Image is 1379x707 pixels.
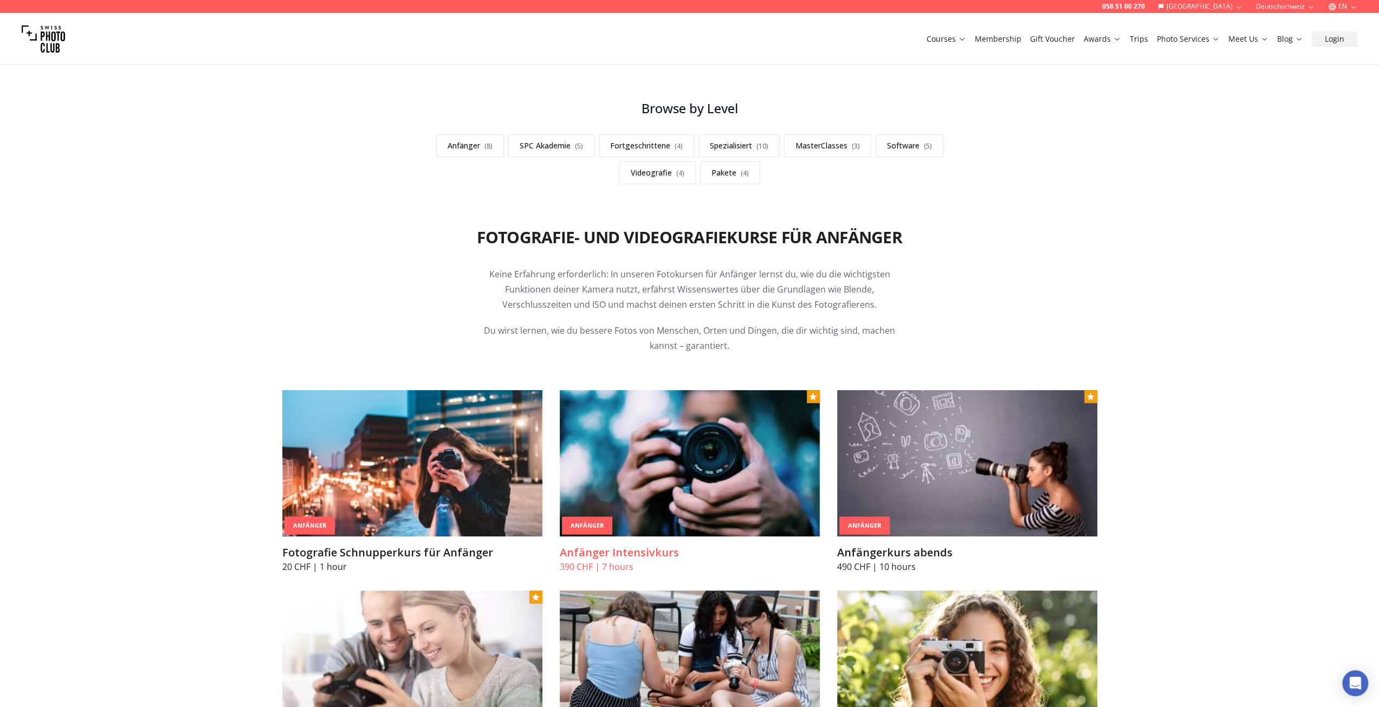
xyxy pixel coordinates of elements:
[619,161,696,184] a: Videografie(4)
[1342,670,1368,696] div: Open Intercom Messenger
[1102,2,1145,11] a: 058 51 00 270
[924,141,932,151] span: ( 5 )
[282,560,542,573] p: 20 CHF | 1 hour
[1079,31,1125,47] button: Awards
[927,34,966,44] a: Courses
[837,390,1097,536] img: Anfängerkurs abends
[876,134,943,157] a: Software(5)
[1130,34,1148,44] a: Trips
[560,390,820,573] a: Anfänger IntensivkursAnfängerAnfänger Intensivkurs390 CHF | 7 hours
[560,390,820,536] img: Anfänger Intensivkurs
[1277,34,1303,44] a: Blog
[839,517,890,535] div: Anfänger
[477,228,902,247] h2: Fotografie- und Videografiekurse für Anfänger
[282,390,542,573] a: Fotografie Schnupperkurs für AnfängerAnfängerFotografie Schnupperkurs für Anfänger20 CHF | 1 hour
[282,545,542,560] h3: Fotografie Schnupperkurs für Anfänger
[698,134,780,157] a: Spezialisiert(10)
[421,100,959,117] h3: Browse by Level
[508,134,594,157] a: SPC Akademie(5)
[784,134,871,157] a: MasterClasses(3)
[1312,31,1357,47] button: Login
[484,141,493,151] span: ( 8 )
[922,31,970,47] button: Courses
[1228,34,1268,44] a: Meet Us
[675,141,683,151] span: ( 4 )
[741,168,749,178] span: ( 4 )
[852,141,860,151] span: ( 3 )
[1157,34,1220,44] a: Photo Services
[1026,31,1079,47] button: Gift Voucher
[1224,31,1273,47] button: Meet Us
[837,390,1097,573] a: Anfängerkurs abendsAnfängerAnfängerkurs abends490 CHF | 10 hours
[1153,31,1224,47] button: Photo Services
[482,267,898,312] p: Keine Erfahrung erforderlich: In unseren Fotokursen für Anfänger lernst du, wie du die wichtigste...
[482,323,898,353] p: Du wirst lernen, wie du bessere Fotos von Menschen, Orten und Dingen, die dir wichtig sind, mache...
[970,31,1026,47] button: Membership
[599,134,694,157] a: Fortgeschrittene(4)
[676,168,684,178] span: ( 4 )
[284,517,335,535] div: Anfänger
[1125,31,1153,47] button: Trips
[436,134,504,157] a: Anfänger(8)
[575,141,583,151] span: ( 5 )
[700,161,760,184] a: Pakete(4)
[837,560,1097,573] p: 490 CHF | 10 hours
[560,560,820,573] p: 390 CHF | 7 hours
[1273,31,1307,47] button: Blog
[756,141,768,151] span: ( 10 )
[22,17,65,61] img: Swiss photo club
[837,545,1097,560] h3: Anfängerkurs abends
[560,545,820,560] h3: Anfänger Intensivkurs
[975,34,1021,44] a: Membership
[282,390,542,536] img: Fotografie Schnupperkurs für Anfänger
[1084,34,1121,44] a: Awards
[1030,34,1075,44] a: Gift Voucher
[562,517,612,535] div: Anfänger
